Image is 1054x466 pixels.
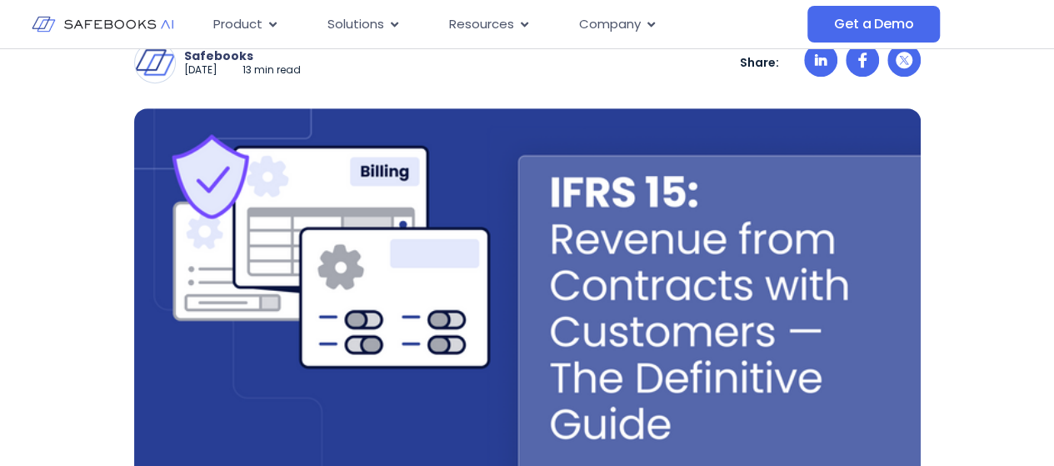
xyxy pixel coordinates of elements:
[135,43,175,83] img: Safebooks
[200,8,807,41] nav: Menu
[449,15,514,34] span: Resources
[579,15,641,34] span: Company
[200,8,807,41] div: Menu Toggle
[184,63,217,78] p: [DATE]
[834,16,913,33] span: Get a Demo
[184,48,301,63] p: Safebooks
[807,6,940,43] a: Get a Demo
[740,55,779,70] p: Share:
[242,63,301,78] p: 13 min read
[327,15,384,34] span: Solutions
[213,15,262,34] span: Product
